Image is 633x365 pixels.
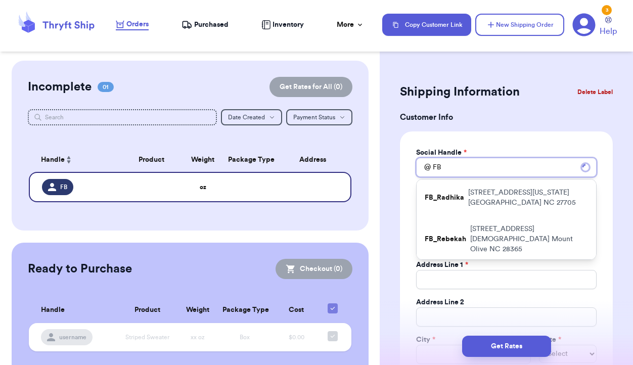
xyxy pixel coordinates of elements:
span: Help [600,25,617,37]
span: username [59,333,86,341]
span: Handle [41,155,65,165]
th: Address [280,148,351,172]
th: Product [119,148,184,172]
p: [STREET_ADDRESS][US_STATE] [GEOGRAPHIC_DATA] NC 27705 [468,188,588,208]
span: Striped Sweater [125,334,169,340]
div: @ [416,158,431,177]
label: Address Line 2 [416,297,464,307]
strong: oz [200,184,206,190]
button: Get Rates for All (0) [269,77,352,97]
span: 01 [98,82,114,92]
button: Date Created [221,109,282,125]
span: FB [60,183,67,191]
button: Delete Label [573,81,617,103]
th: Package Type [222,148,280,172]
th: Cost [273,297,320,323]
span: xx oz [191,334,205,340]
span: Handle [41,305,65,315]
h3: Customer Info [400,111,613,123]
button: New Shipping Order [475,14,564,36]
th: Weight [184,148,222,172]
span: Box [240,334,250,340]
h2: Incomplete [28,79,92,95]
h2: Ready to Purchase [28,261,132,277]
th: Product [116,297,179,323]
button: Payment Status [286,109,352,125]
div: More [337,20,364,30]
th: Weight [179,297,216,323]
button: Checkout (0) [276,259,352,279]
th: Package Type [216,297,273,323]
label: Address Line 1 [416,260,468,270]
span: Inventory [273,20,304,30]
a: Inventory [261,20,304,30]
button: Get Rates [462,336,551,357]
a: Help [600,17,617,37]
a: Orders [116,19,149,30]
div: 3 [602,5,612,15]
span: Orders [126,19,149,29]
span: $0.00 [289,334,304,340]
button: Copy Customer Link [382,14,471,36]
button: Sort ascending [65,154,73,166]
span: Date Created [228,114,265,120]
input: Search [28,109,217,125]
p: FB_Radhika [425,193,464,203]
label: Social Handle [416,148,467,158]
h2: Shipping Information [400,84,520,100]
span: Purchased [194,20,229,30]
p: FB_Rebekah [425,234,466,244]
a: 3 [572,13,596,36]
a: Purchased [182,20,229,30]
p: [STREET_ADDRESS][DEMOGRAPHIC_DATA] Mount Olive NC 28365 [470,224,588,254]
span: Payment Status [293,114,335,120]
